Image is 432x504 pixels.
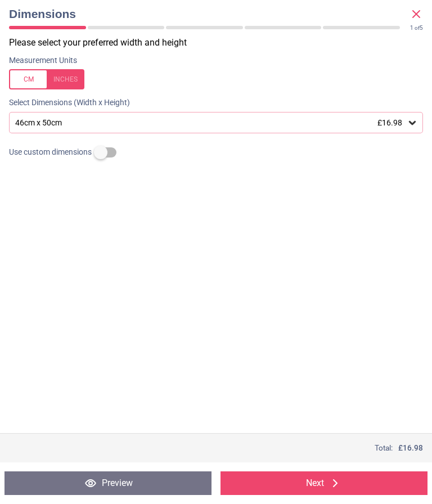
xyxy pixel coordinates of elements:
div: of 5 [410,24,423,32]
div: Total: [9,443,423,453]
span: Dimensions [9,6,409,22]
span: £ [398,443,423,453]
button: Preview [4,471,211,495]
label: Measurement Units [9,55,77,66]
button: Next [220,471,427,495]
span: 16.98 [403,443,423,452]
p: Please select your preferred width and height [9,37,432,49]
div: 46cm x 50cm [14,118,407,128]
span: £16.98 [377,118,402,127]
span: 1 [410,25,413,31]
span: Use custom dimensions [9,147,92,158]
